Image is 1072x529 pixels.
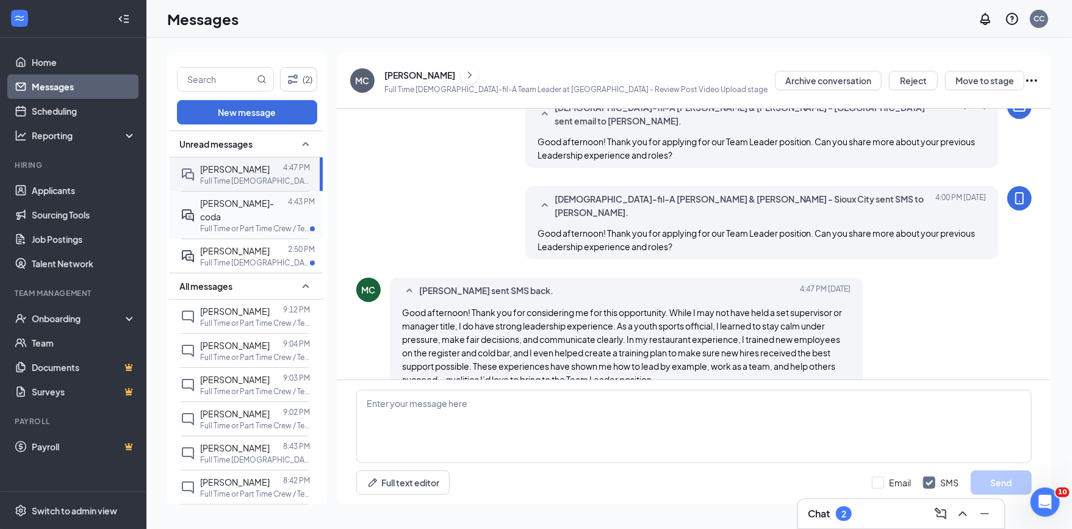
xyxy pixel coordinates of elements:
[971,470,1032,495] button: Send
[283,162,310,173] p: 4:47 PM
[356,470,450,495] button: Full text editorPen
[181,167,195,182] svg: DoubleChat
[15,288,134,298] div: Team Management
[32,50,136,74] a: Home
[179,138,253,150] span: Unread messages
[280,67,317,92] button: Filter (2)
[13,12,26,24] svg: WorkstreamLogo
[200,455,310,465] p: Full Time [DEMOGRAPHIC_DATA]-fil-A Team Leader at [GEOGRAPHIC_DATA]
[15,160,134,170] div: Hiring
[934,506,948,521] svg: ComposeMessage
[200,420,310,431] p: Full Time or Part Time Crew / Team Member at [GEOGRAPHIC_DATA]
[32,129,137,142] div: Reporting
[1034,13,1045,24] div: CC
[384,69,455,81] div: [PERSON_NAME]
[283,441,310,452] p: 8:43 PM
[15,129,27,142] svg: Analysis
[555,101,931,128] span: [DEMOGRAPHIC_DATA]-fil-A [PERSON_NAME] & [PERSON_NAME] - [GEOGRAPHIC_DATA] sent email to [PERSON_...
[32,251,136,276] a: Talent Network
[283,475,310,486] p: 8:42 PM
[288,196,315,207] p: 4:43 PM
[181,412,195,426] svg: ChatInactive
[200,306,270,317] span: [PERSON_NAME]
[283,304,310,315] p: 9:12 PM
[179,280,232,292] span: All messages
[975,504,995,524] button: Minimize
[283,339,310,349] p: 9:04 PM
[200,477,270,488] span: [PERSON_NAME]
[384,84,768,95] p: Full Time [DEMOGRAPHIC_DATA]-fil-A Team Leader at [GEOGRAPHIC_DATA] - Review Post Video Upload stage
[200,352,310,362] p: Full Time or Part Time Crew / Team Member at [GEOGRAPHIC_DATA]
[1031,488,1060,517] iframe: Intercom live chat
[945,71,1024,90] button: Move to stage
[32,74,136,99] a: Messages
[118,13,130,25] svg: Collapse
[283,407,310,417] p: 9:02 PM
[935,192,986,219] span: [DATE] 4:00 PM
[181,480,195,495] svg: ChatInactive
[15,312,27,325] svg: UserCheck
[200,408,270,419] span: [PERSON_NAME]
[419,284,553,298] span: [PERSON_NAME] sent SMS back.
[356,74,370,87] div: MC
[1056,488,1070,497] span: 10
[181,378,195,392] svg: ChatInactive
[178,68,254,91] input: Search
[808,507,830,520] h3: Chat
[15,505,27,517] svg: Settings
[200,176,310,186] p: Full Time [DEMOGRAPHIC_DATA]-fil-A Team Leader at [GEOGRAPHIC_DATA]
[931,504,951,524] button: ComposeMessage
[200,374,270,385] span: [PERSON_NAME]
[555,192,931,219] span: [DEMOGRAPHIC_DATA]-fil-A [PERSON_NAME] & [PERSON_NAME] - Sioux City sent SMS to [PERSON_NAME].
[288,244,315,254] p: 2:50 PM
[298,137,313,151] svg: SmallChevronUp
[367,477,379,489] svg: Pen
[538,228,976,252] span: Good afternoon! Thank you for applying for our Team Leader position. Can you share more about you...
[461,66,479,84] button: ChevronRight
[286,72,300,87] svg: Filter
[200,245,270,256] span: [PERSON_NAME]
[1012,191,1027,206] svg: MobileSms
[32,312,126,325] div: Onboarding
[978,12,993,26] svg: Notifications
[402,307,842,385] span: Good afternoon! Thank you for considering me for this opportunity. While I may not have held a se...
[32,380,136,404] a: SurveysCrown
[538,107,552,121] svg: SmallChevronUp
[953,504,973,524] button: ChevronUp
[538,198,552,213] svg: SmallChevronUp
[32,203,136,227] a: Sourcing Tools
[283,373,310,383] p: 9:03 PM
[32,227,136,251] a: Job Postings
[32,331,136,355] a: Team
[841,509,846,519] div: 2
[32,505,117,517] div: Switch to admin view
[1024,73,1039,88] svg: Ellipses
[775,71,882,90] button: Archive conversation
[200,489,310,499] p: Full Time or Part Time Crew / Team Member at [GEOGRAPHIC_DATA]
[464,68,476,82] svg: ChevronRight
[402,284,417,298] svg: SmallChevronUp
[32,178,136,203] a: Applicants
[200,198,274,222] span: [PERSON_NAME]-coda
[200,442,270,453] span: [PERSON_NAME]
[200,386,310,397] p: Full Time or Part Time Crew / Team Member at [GEOGRAPHIC_DATA]
[538,136,976,160] span: Good afternoon! Thank you for applying for our Team Leader position. Can you share more about you...
[181,344,195,358] svg: ChatInactive
[200,257,310,268] p: Full Time [DEMOGRAPHIC_DATA]-fil-A Team Leader at [GEOGRAPHIC_DATA]
[181,208,195,223] svg: ActiveDoubleChat
[1005,12,1020,26] svg: QuestionInfo
[955,506,970,521] svg: ChevronUp
[200,340,270,351] span: [PERSON_NAME]
[298,279,313,293] svg: SmallChevronUp
[200,164,270,175] span: [PERSON_NAME]
[889,71,938,90] button: Reject
[181,309,195,324] svg: ChatInactive
[181,249,195,264] svg: ActiveDoubleChat
[257,74,267,84] svg: MagnifyingGlass
[200,223,310,234] p: Full Time or Part Time Crew / Team Member at [GEOGRAPHIC_DATA]
[977,506,992,521] svg: Minimize
[935,101,986,128] span: [DATE] 4:00 PM
[200,318,310,328] p: Full Time or Part Time Crew / Team Member at [GEOGRAPHIC_DATA]
[177,100,317,124] button: New message
[15,416,134,426] div: Payroll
